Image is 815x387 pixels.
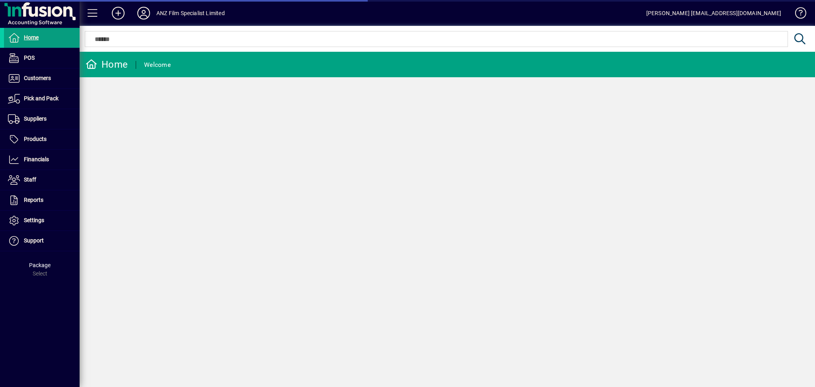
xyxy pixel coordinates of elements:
span: Package [29,262,51,268]
span: Home [24,34,39,41]
a: Customers [4,68,80,88]
button: Add [105,6,131,20]
a: Pick and Pack [4,89,80,109]
span: Suppliers [24,115,47,122]
span: Customers [24,75,51,81]
span: Products [24,136,47,142]
div: Home [86,58,128,71]
button: Profile [131,6,156,20]
span: Support [24,237,44,244]
span: Pick and Pack [24,95,58,102]
a: Knowledge Base [789,2,805,27]
a: Products [4,129,80,149]
a: Reports [4,190,80,210]
div: [PERSON_NAME] [EMAIL_ADDRESS][DOMAIN_NAME] [646,7,781,20]
a: Suppliers [4,109,80,129]
span: Settings [24,217,44,223]
span: Reports [24,197,43,203]
a: Financials [4,150,80,170]
a: POS [4,48,80,68]
a: Staff [4,170,80,190]
a: Support [4,231,80,251]
div: Welcome [144,59,171,71]
div: ANZ Film Specialist Limited [156,7,225,20]
span: Staff [24,176,36,183]
a: Settings [4,211,80,231]
span: Financials [24,156,49,162]
span: POS [24,55,35,61]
